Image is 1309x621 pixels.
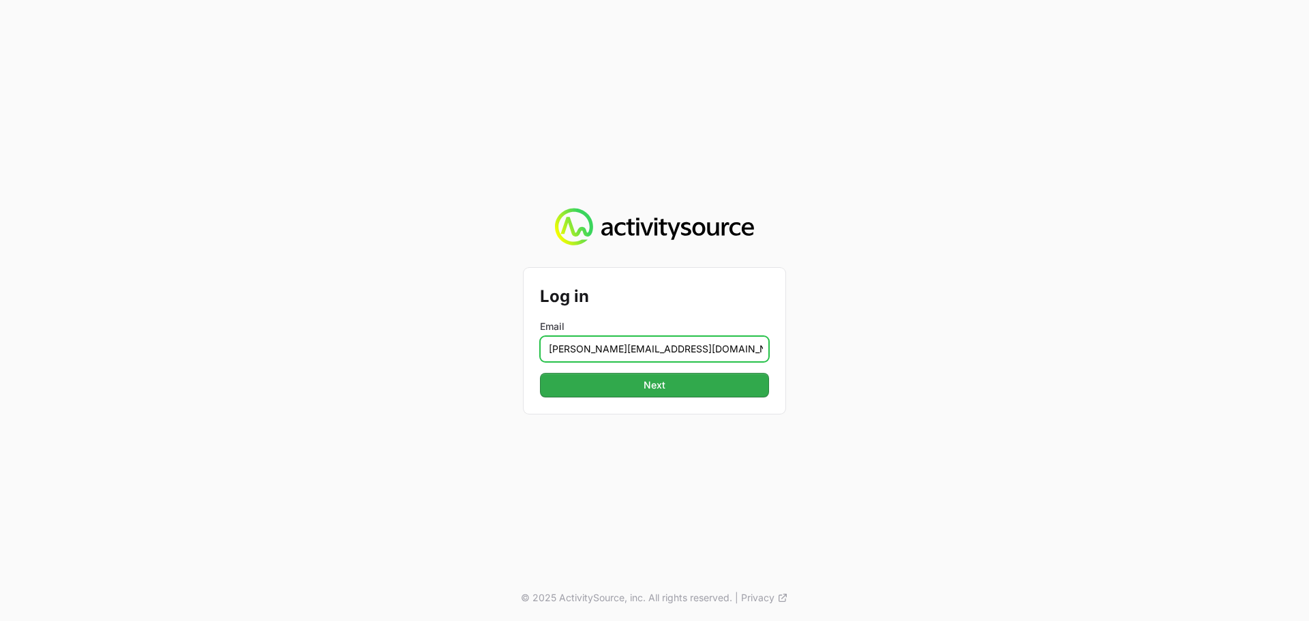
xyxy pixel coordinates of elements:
[540,284,769,309] h2: Log in
[540,336,769,362] input: Enter your email
[741,591,788,605] a: Privacy
[540,373,769,397] button: Next
[548,377,761,393] span: Next
[540,320,769,333] label: Email
[555,208,753,246] img: Activity Source
[521,591,732,605] p: © 2025 ActivitySource, inc. All rights reserved.
[735,591,738,605] span: |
